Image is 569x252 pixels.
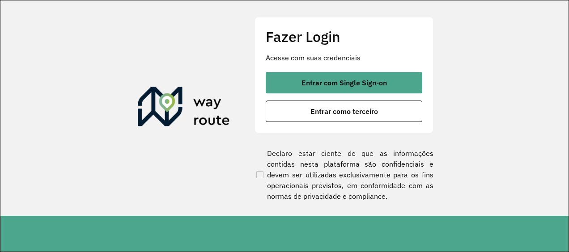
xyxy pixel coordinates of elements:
span: Entrar como terceiro [310,108,378,115]
h2: Fazer Login [266,28,422,45]
button: button [266,72,422,93]
span: Entrar com Single Sign-on [301,79,387,86]
label: Declaro estar ciente de que as informações contidas nesta plataforma são confidenciais e devem se... [255,148,433,202]
img: Roteirizador AmbevTech [138,87,230,130]
button: button [266,101,422,122]
p: Acesse com suas credenciais [266,52,422,63]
